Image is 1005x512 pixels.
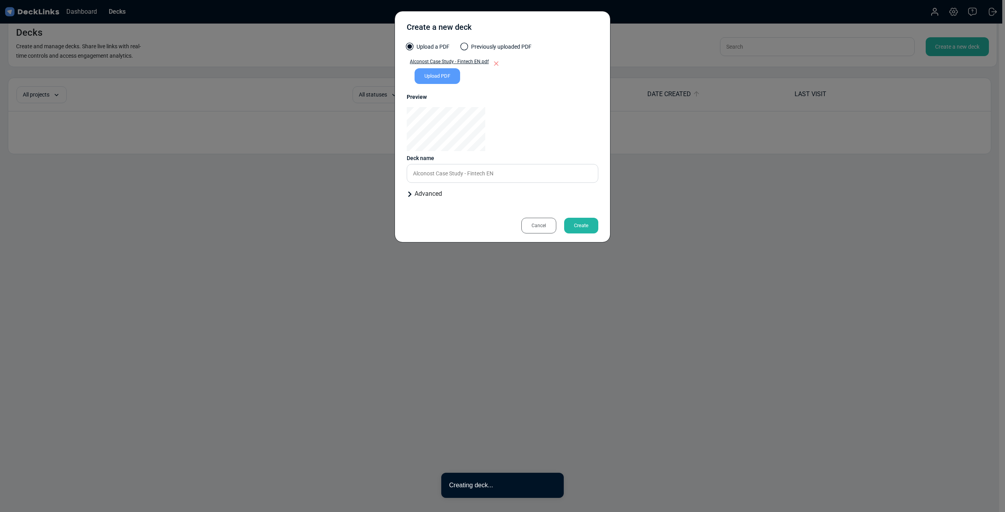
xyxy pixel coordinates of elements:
[407,164,598,183] input: Enter a name
[407,58,489,68] a: Alconost Case Study - Fintech EN.pdf
[415,68,460,84] div: Upload PDF
[407,21,471,37] div: Create a new deck
[407,43,450,55] label: Upload a PDF
[407,93,598,101] div: Preview
[551,481,556,489] button: close
[449,481,551,490] div: Creating deck...
[407,189,598,199] div: Advanced
[521,218,556,233] div: Cancel
[407,154,598,162] div: Deck name
[564,218,598,233] div: Create
[461,43,532,55] label: Previously uploaded PDF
